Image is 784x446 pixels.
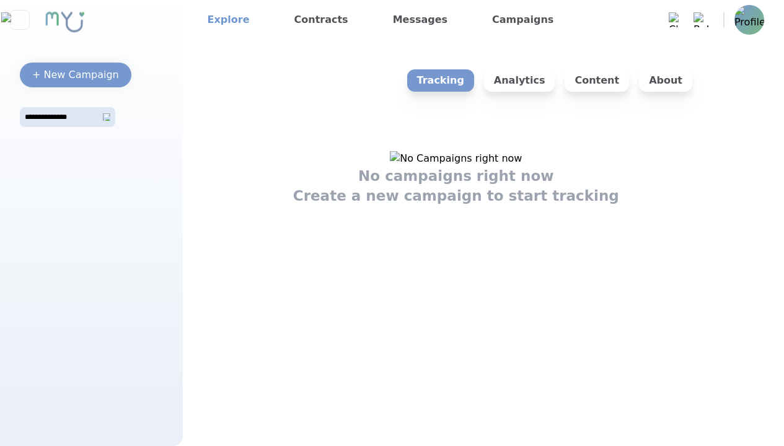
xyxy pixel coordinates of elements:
img: No Campaigns right now [390,151,522,166]
a: Explore [203,10,255,30]
h1: No campaigns right now [358,166,554,186]
a: Contracts [289,10,353,30]
h1: Create a new campaign to start tracking [293,186,619,206]
img: Bell [694,12,708,27]
a: Messages [388,10,452,30]
p: About [639,69,692,92]
img: Chat [669,12,684,27]
div: + New Campaign [32,68,119,82]
p: Tracking [407,69,474,92]
button: + New Campaign [20,63,131,87]
img: Profile [734,5,764,35]
p: Content [565,69,629,92]
p: Analytics [484,69,555,92]
a: Campaigns [487,10,558,30]
img: Close sidebar [1,12,38,27]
